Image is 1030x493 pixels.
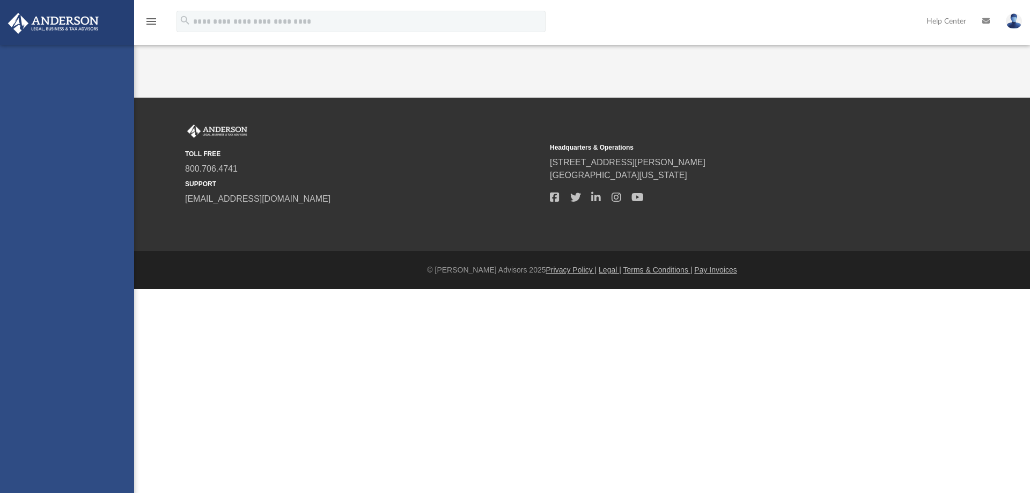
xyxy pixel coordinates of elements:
a: 800.706.4741 [185,164,238,173]
a: menu [145,20,158,28]
small: TOLL FREE [185,149,542,159]
a: Legal | [599,266,621,274]
small: SUPPORT [185,179,542,189]
a: Pay Invoices [694,266,737,274]
div: © [PERSON_NAME] Advisors 2025 [134,264,1030,276]
small: Headquarters & Operations [550,143,907,152]
img: Anderson Advisors Platinum Portal [185,124,249,138]
a: [STREET_ADDRESS][PERSON_NAME] [550,158,705,167]
a: Terms & Conditions | [623,266,693,274]
a: [GEOGRAPHIC_DATA][US_STATE] [550,171,687,180]
img: User Pic [1006,13,1022,29]
i: search [179,14,191,26]
a: Privacy Policy | [546,266,597,274]
i: menu [145,15,158,28]
a: [EMAIL_ADDRESS][DOMAIN_NAME] [185,194,330,203]
img: Anderson Advisors Platinum Portal [5,13,102,34]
